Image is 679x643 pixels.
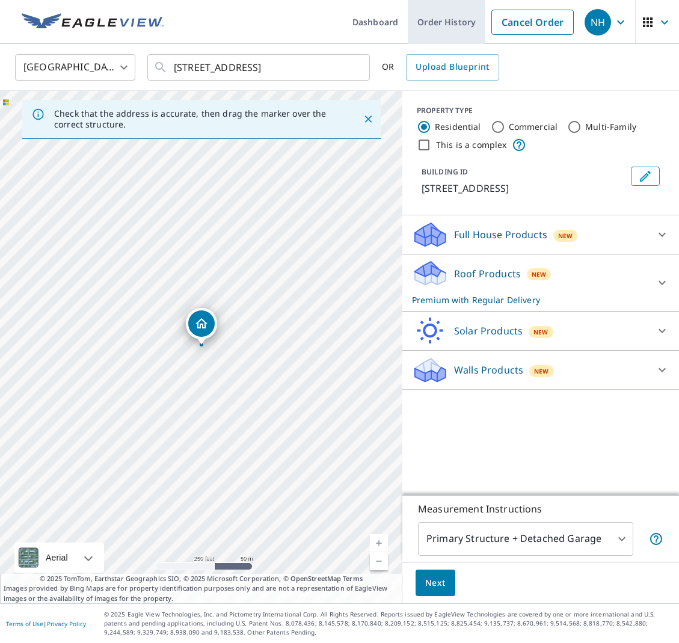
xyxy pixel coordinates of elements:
[174,51,345,84] input: Search by address or latitude-longitude
[22,13,164,31] img: EV Logo
[343,574,363,583] a: Terms
[454,227,547,242] p: Full House Products
[406,54,499,81] a: Upload Blueprint
[370,534,388,552] a: Current Level 17, Zoom In
[54,108,341,130] p: Check that the address is accurate, then drag the marker over the correct structure.
[436,139,507,151] label: This is a complex
[370,552,388,570] a: Current Level 17, Zoom Out
[412,220,669,249] div: Full House ProductsNew
[435,121,481,133] label: Residential
[14,543,104,573] div: Aerial
[15,51,135,84] div: [GEOGRAPHIC_DATA]
[418,522,633,556] div: Primary Structure + Detached Garage
[412,294,648,306] p: Premium with Regular Delivery
[186,308,217,345] div: Dropped pin, building 1, Residential property, 18830 64th Ave W Lynnwood, WA 98036
[532,269,546,279] span: New
[290,574,341,583] a: OpenStreetMap
[382,54,499,81] div: OR
[6,620,86,627] p: |
[454,266,521,281] p: Roof Products
[6,620,43,628] a: Terms of Use
[40,574,363,584] span: © 2025 TomTom, Earthstar Geographics SIO, © 2025 Microsoft Corporation, ©
[416,60,489,75] span: Upload Blueprint
[454,363,523,377] p: Walls Products
[533,327,548,337] span: New
[491,10,574,35] a: Cancel Order
[42,543,72,573] div: Aerial
[509,121,558,133] label: Commercial
[649,532,663,546] span: Your report will include the primary structure and a detached garage if one exists.
[412,355,669,384] div: Walls ProductsNew
[422,181,626,195] p: [STREET_ADDRESS]
[417,105,665,116] div: PROPERTY TYPE
[585,9,611,35] div: NH
[558,231,573,241] span: New
[585,121,636,133] label: Multi-Family
[360,111,376,127] button: Close
[631,167,660,186] button: Edit building 1
[418,502,663,516] p: Measurement Instructions
[416,570,455,597] button: Next
[412,316,669,345] div: Solar ProductsNew
[412,259,669,306] div: Roof ProductsNewPremium with Regular Delivery
[454,324,523,338] p: Solar Products
[534,366,548,376] span: New
[425,576,446,591] span: Next
[47,620,86,628] a: Privacy Policy
[104,610,673,637] p: © 2025 Eagle View Technologies, Inc. and Pictometry International Corp. All Rights Reserved. Repo...
[422,167,468,177] p: BUILDING ID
